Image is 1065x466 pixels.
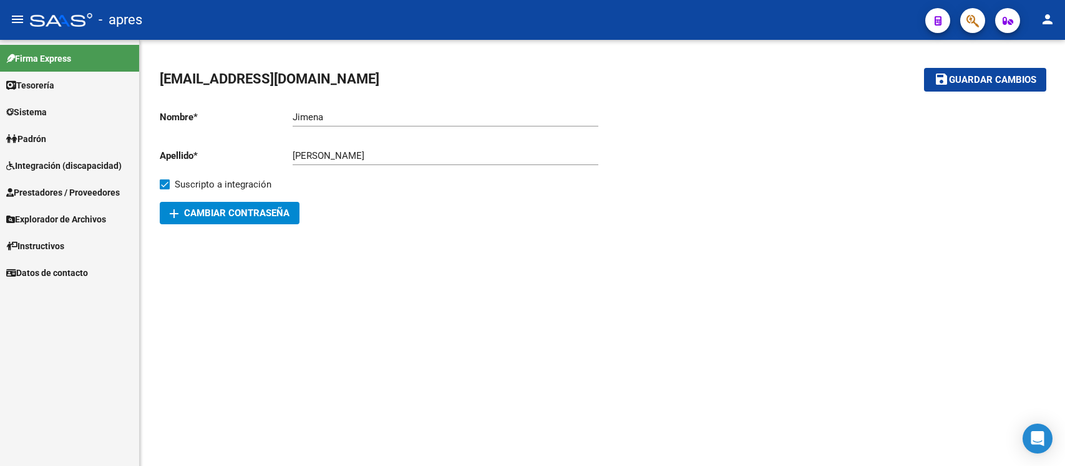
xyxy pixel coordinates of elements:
[10,12,25,27] mat-icon: menu
[160,202,299,224] button: Cambiar Contraseña
[6,52,71,65] span: Firma Express
[924,68,1046,91] button: Guardar cambios
[175,177,271,192] span: Suscripto a integración
[6,266,88,280] span: Datos de contacto
[1023,424,1053,454] div: Open Intercom Messenger
[6,132,46,146] span: Padrón
[6,212,106,226] span: Explorador de Archivos
[1040,12,1055,27] mat-icon: person
[6,159,122,173] span: Integración (discapacidad)
[6,105,47,119] span: Sistema
[160,71,379,87] span: [EMAIL_ADDRESS][DOMAIN_NAME]
[6,78,54,92] span: Tesorería
[160,110,293,124] p: Nombre
[949,75,1036,86] span: Guardar cambios
[167,206,182,221] mat-icon: add
[170,207,289,219] span: Cambiar Contraseña
[99,6,142,34] span: - apres
[160,149,293,163] p: Apellido
[6,186,120,199] span: Prestadores / Proveedores
[934,72,949,87] mat-icon: save
[6,239,64,253] span: Instructivos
